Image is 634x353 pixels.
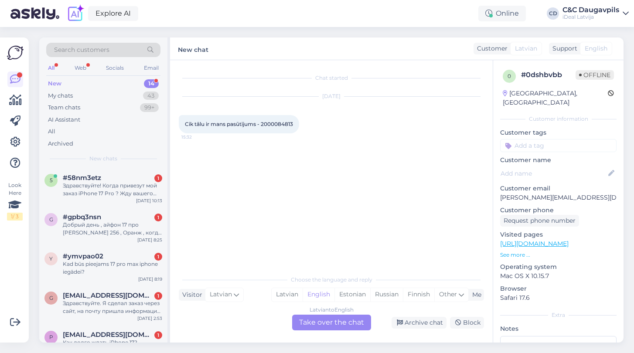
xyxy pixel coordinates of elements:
[185,121,293,127] span: Cik tālu ir mans pasūtījums - 2000084813
[138,276,162,282] div: [DATE] 8:19
[48,115,80,124] div: AI Assistant
[334,288,370,301] div: Estonian
[500,193,617,202] p: [PERSON_NAME][EMAIL_ADDRESS][DOMAIN_NAME]
[142,62,160,74] div: Email
[562,7,619,14] div: C&C Daugavpils
[66,4,85,23] img: explore-ai
[500,115,617,123] div: Customer information
[272,288,303,301] div: Latvian
[7,44,24,61] img: Askly Logo
[310,306,354,314] div: Latvian to English
[49,334,53,340] span: p
[549,44,577,53] div: Support
[478,6,526,21] div: Online
[7,213,23,221] div: 1 / 3
[178,43,208,54] label: New chat
[63,221,162,237] div: Добрый день , айфон 17 про [PERSON_NAME] 256 , Оранж , когда можно будет купить у Вас ?
[63,292,153,299] span: goodcat.hyperx@gmail.com
[576,70,614,80] span: Offline
[179,290,202,299] div: Visitor
[144,79,159,88] div: 14
[500,284,617,293] p: Browser
[450,317,484,329] div: Block
[63,331,153,339] span: prhroine@gmail.com
[515,44,537,53] span: Latvian
[49,295,53,301] span: g
[500,215,579,227] div: Request phone number
[500,240,569,248] a: [URL][DOMAIN_NAME]
[179,92,484,100] div: [DATE]
[500,230,617,239] p: Visited pages
[154,214,162,221] div: 1
[179,74,484,82] div: Chat started
[181,134,214,140] span: 15:32
[63,252,103,260] span: #ymvpao02
[63,213,101,221] span: #gpbq3nsn
[136,197,162,204] div: [DATE] 10:13
[501,169,607,178] input: Add name
[63,260,162,276] div: Kad būs pieejams 17 pro max iphone iegādei?
[63,299,162,315] div: Здравствуйте. Я сделал заказ через сайт, на почту пришла информация в стиле «мы приняли Ваш заказ...
[88,6,138,21] a: Explore AI
[474,44,508,53] div: Customer
[48,139,73,148] div: Archived
[7,181,23,221] div: Look Here
[303,288,334,301] div: English
[292,315,371,330] div: Take over the chat
[179,276,484,284] div: Choose the language and reply
[49,216,53,223] span: g
[48,127,55,136] div: All
[392,317,447,329] div: Archive chat
[585,44,607,53] span: English
[500,262,617,272] p: Operating system
[469,290,481,299] div: Me
[63,339,162,346] div: Как долго ждать iPhone 17?
[48,103,80,112] div: Team chats
[210,290,232,299] span: Latvian
[500,293,617,302] p: Safari 17.6
[50,177,53,183] span: 5
[500,206,617,215] p: Customer phone
[500,272,617,281] p: Mac OS X 10.15.7
[49,255,53,262] span: y
[137,237,162,243] div: [DATE] 8:25
[154,253,162,261] div: 1
[73,62,88,74] div: Web
[500,251,617,259] p: See more ...
[143,92,159,100] div: 43
[63,182,162,197] div: Здравствуйте! Когда привезут мой заказ iPhone 17 Pro ? Жду вашего ответа.
[89,155,117,163] span: New chats
[403,288,434,301] div: Finnish
[500,324,617,333] p: Notes
[500,156,617,165] p: Customer name
[500,139,617,152] input: Add a tag
[521,70,576,80] div: # 0dshbvbb
[503,89,608,107] div: [GEOGRAPHIC_DATA], [GEOGRAPHIC_DATA]
[154,292,162,300] div: 1
[46,62,56,74] div: All
[500,311,617,319] div: Extra
[54,45,109,54] span: Search customers
[104,62,126,74] div: Socials
[370,288,403,301] div: Russian
[48,92,73,100] div: My chats
[562,14,619,20] div: iDeal Latvija
[154,174,162,182] div: 1
[500,184,617,193] p: Customer email
[63,174,101,182] span: #58nm3etz
[137,315,162,322] div: [DATE] 2:53
[547,7,559,20] div: CD
[500,128,617,137] p: Customer tags
[562,7,629,20] a: C&C DaugavpilsiDeal Latvija
[140,103,159,112] div: 99+
[48,79,61,88] div: New
[154,331,162,339] div: 1
[508,73,511,79] span: 0
[439,290,457,298] span: Other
